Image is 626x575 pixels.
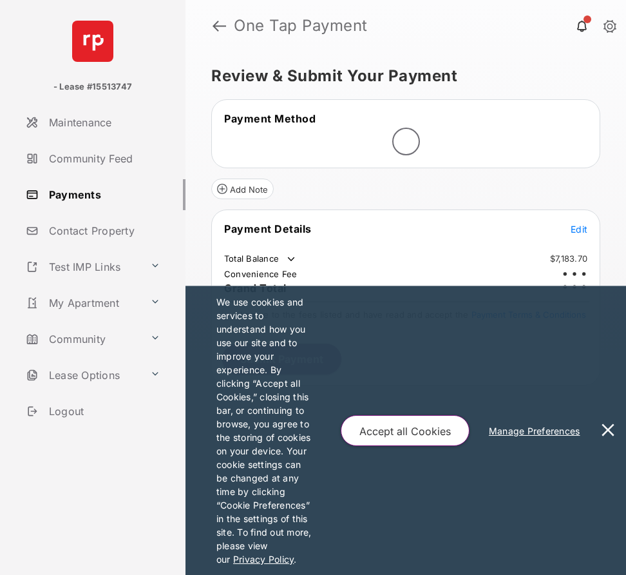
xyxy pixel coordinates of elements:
a: Payments [21,179,185,210]
a: My Apartment [21,287,145,318]
span: Payment Method [224,112,316,125]
img: svg+xml;base64,PHN2ZyB4bWxucz0iaHR0cDovL3d3dy53My5vcmcvMjAwMC9zdmciIHdpZHRoPSI2NCIgaGVpZ2h0PSI2NC... [72,21,113,62]
span: Grand Total [224,282,287,295]
u: Privacy Policy [233,554,294,565]
td: $7,183.70 [549,253,588,264]
a: Test IMP Links [21,251,145,282]
button: Add Note [211,179,274,199]
span: Payment Details [224,222,312,235]
button: Edit [571,222,587,235]
a: Community [21,324,145,355]
td: Total Balance [223,253,298,266]
h5: Review & Submit Your Payment [211,68,590,84]
td: Convenience Fee [223,268,298,280]
a: Lease Options [21,360,145,391]
p: We use cookies and services to understand how you use our site and to improve your experience. By... [216,295,314,566]
span: Edit [571,224,587,235]
a: Community Feed [21,143,185,174]
button: Accept all Cookies [341,415,469,446]
a: Contact Property [21,215,185,246]
a: Maintenance [21,107,185,138]
u: Manage Preferences [489,425,585,436]
a: Logout [21,396,185,427]
strong: One Tap Payment [234,18,605,34]
p: - Lease #15513747 [53,81,132,93]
